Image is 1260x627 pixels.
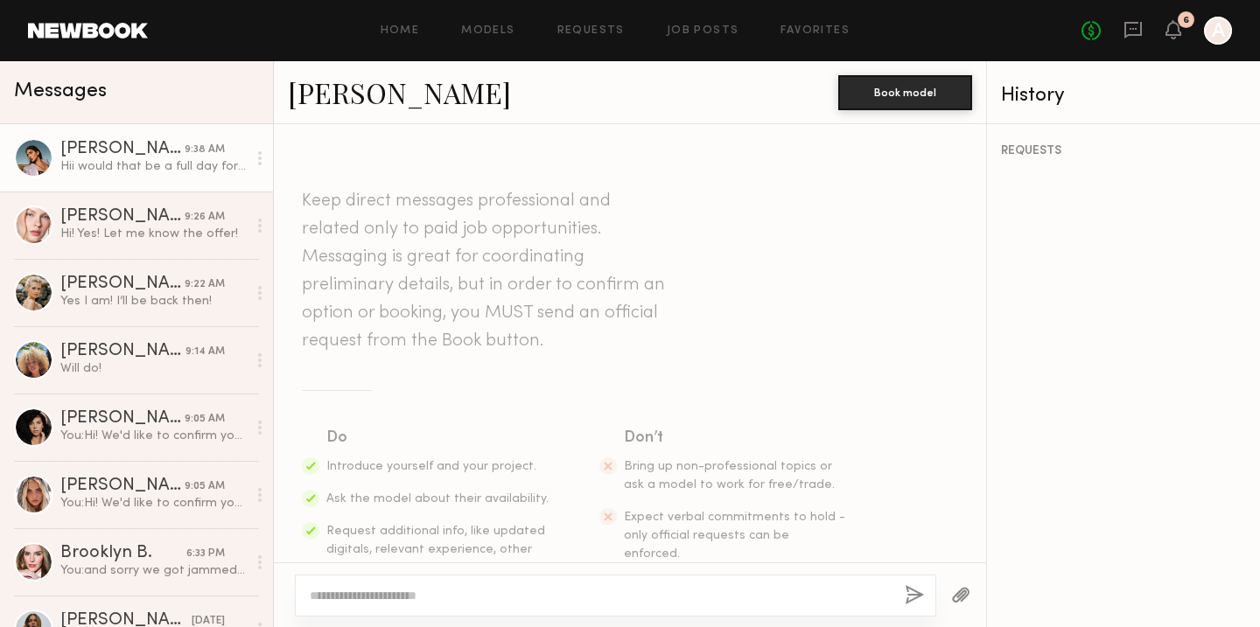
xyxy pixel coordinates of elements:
[185,276,225,293] div: 9:22 AM
[1001,145,1246,157] div: REQUESTS
[461,25,514,37] a: Models
[326,426,550,450] div: Do
[60,360,247,377] div: Will do!
[60,495,247,512] div: You: Hi! We'd like to confirm you for 9/22 for 8.5 hours at $900 rate. Can you let me know if you...
[60,562,247,579] div: You: and sorry we got jammed [DATE]
[1183,16,1189,25] div: 6
[1001,86,1246,106] div: History
[185,411,225,428] div: 9:05 AM
[624,461,835,491] span: Bring up non-professional topics or ask a model to work for free/trade.
[288,73,511,111] a: [PERSON_NAME]
[185,209,225,226] div: 9:26 AM
[60,545,186,562] div: Brooklyn B.
[60,293,247,310] div: Yes I am! I’ll be back then!
[326,461,536,472] span: Introduce yourself and your project.
[60,428,247,444] div: You: Hi! We'd like to confirm you for 9/22 for 8.5 hours at $900 rate. Can you let me know if you...
[381,25,420,37] a: Home
[185,478,225,495] div: 9:05 AM
[557,25,625,37] a: Requests
[185,142,225,158] div: 9:38 AM
[60,477,185,495] div: [PERSON_NAME]
[186,546,225,562] div: 6:33 PM
[667,25,739,37] a: Job Posts
[185,344,225,360] div: 9:14 AM
[60,226,247,242] div: Hi! Yes! Let me know the offer!
[60,141,185,158] div: [PERSON_NAME]
[60,410,185,428] div: [PERSON_NAME]
[14,81,107,101] span: Messages
[1204,17,1232,45] a: A
[60,343,185,360] div: [PERSON_NAME]
[838,84,972,99] a: Book model
[838,75,972,110] button: Book model
[624,426,848,450] div: Don’t
[326,526,545,574] span: Request additional info, like updated digitals, relevant experience, other skills, etc.
[60,208,185,226] div: [PERSON_NAME]
[780,25,850,37] a: Favorites
[60,275,185,293] div: [PERSON_NAME]
[326,493,549,505] span: Ask the model about their availability.
[302,187,669,355] header: Keep direct messages professional and related only to paid job opportunities. Messaging is great ...
[624,512,845,560] span: Expect verbal commitments to hold - only official requests can be enforced.
[60,158,247,175] div: Hii would that be a full day for ecommerce with 1 year digital use? If you could please give me a...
